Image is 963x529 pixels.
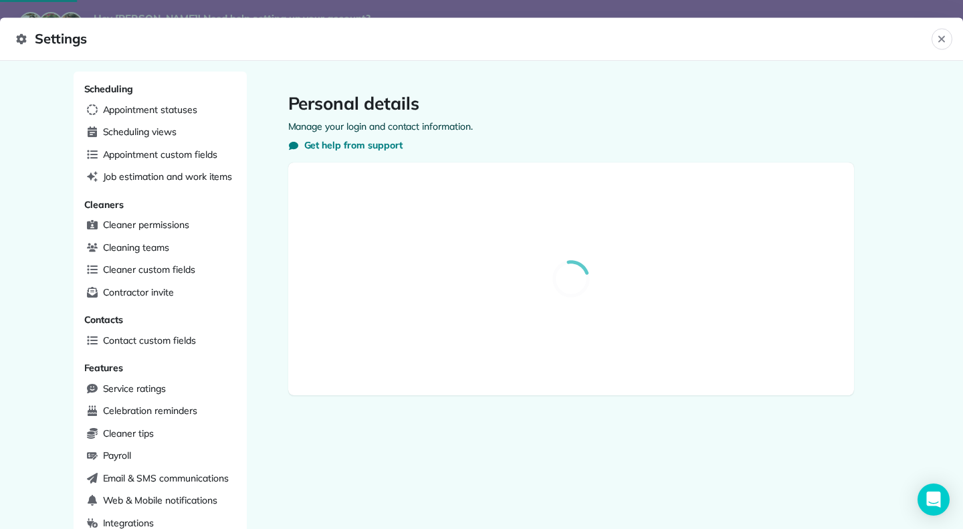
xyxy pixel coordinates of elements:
span: Job estimation and work items [103,170,233,183]
span: Service ratings [103,382,166,395]
span: Cleaner custom fields [103,263,195,276]
span: Settings [16,28,932,49]
a: Appointment statuses [82,100,239,120]
span: Celebration reminders [103,404,197,417]
span: Scheduling views [103,125,177,138]
span: Appointment statuses [103,103,197,116]
p: Manage your login and contact information. [288,120,854,133]
span: Scheduling [84,83,134,95]
span: Cleaner tips [103,427,154,440]
a: Contact custom fields [82,331,239,351]
span: Contacts [84,314,124,326]
h1: Personal details [288,93,854,114]
a: Contractor invite [82,283,239,303]
a: Celebration reminders [82,401,239,421]
a: Service ratings [82,379,239,399]
span: Cleaning teams [103,241,169,254]
button: Close [932,28,952,49]
a: Payroll [82,446,239,466]
span: Appointment custom fields [103,148,217,161]
a: Cleaner tips [82,424,239,444]
span: Payroll [103,449,132,462]
span: Get help from support [304,138,403,152]
span: Features [84,362,124,374]
a: Appointment custom fields [82,145,239,165]
div: Open Intercom Messenger [918,484,950,516]
span: Cleaner permissions [103,218,189,231]
a: Email & SMS communications [82,469,239,489]
span: Cleaners [84,199,124,211]
a: Web & Mobile notifications [82,491,239,511]
span: Contact custom fields [103,334,196,347]
span: Contractor invite [103,286,174,299]
a: Cleaning teams [82,238,239,258]
button: Get help from support [288,138,403,152]
a: Cleaner custom fields [82,260,239,280]
span: Email & SMS communications [103,471,229,485]
a: Job estimation and work items [82,167,239,187]
a: Cleaner permissions [82,215,239,235]
span: Web & Mobile notifications [103,494,217,507]
a: Scheduling views [82,122,239,142]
